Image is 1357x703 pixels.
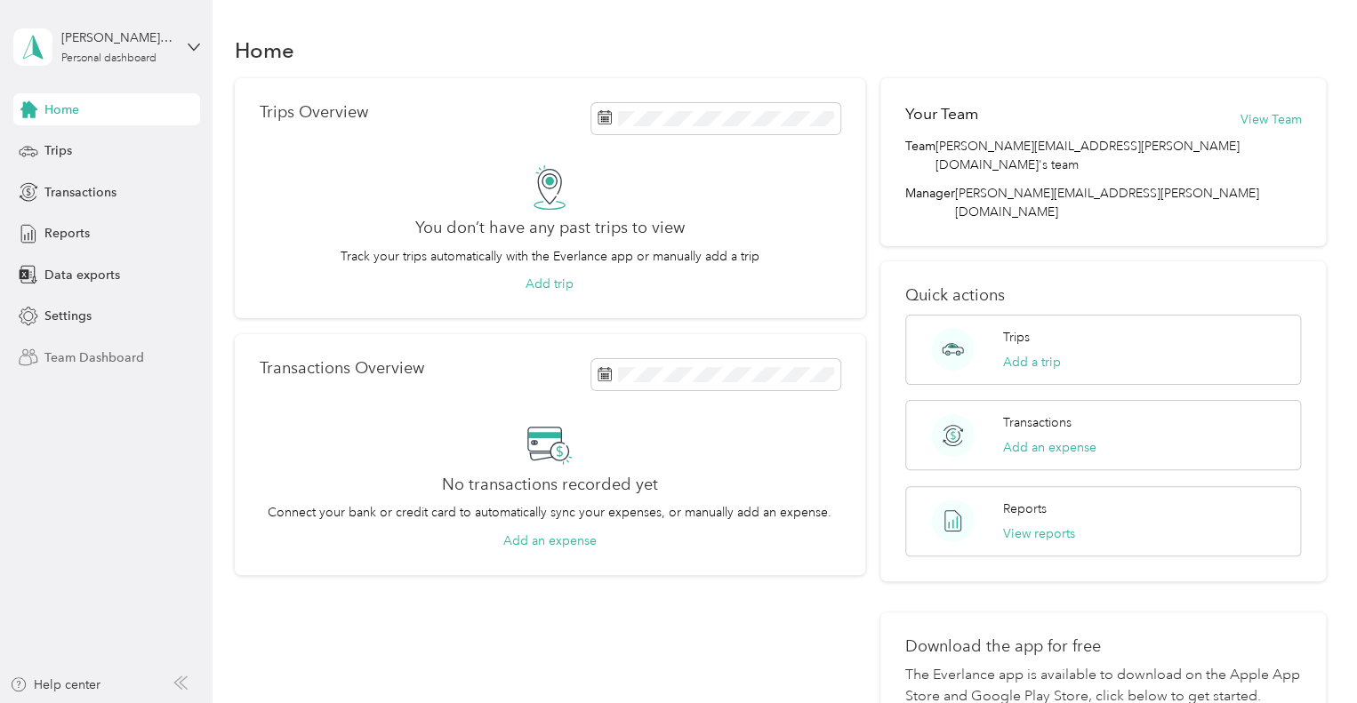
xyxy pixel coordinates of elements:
span: [PERSON_NAME][EMAIL_ADDRESS][PERSON_NAME][DOMAIN_NAME] [955,186,1259,220]
p: Reports [1003,499,1047,518]
span: Data exports [44,266,120,284]
button: Add trip [526,275,574,293]
p: Transactions [1003,413,1072,432]
div: [PERSON_NAME][EMAIL_ADDRESS][PERSON_NAME][DOMAIN_NAME] [61,28,173,47]
span: [PERSON_NAME][EMAIL_ADDRESS][PERSON_NAME][DOMAIN_NAME]'s team [935,137,1301,174]
h2: You don’t have any past trips to view [415,219,685,237]
p: Quick actions [905,286,1301,305]
button: Help center [10,675,100,694]
button: View reports [1003,524,1075,543]
iframe: Everlance-gr Chat Button Frame [1257,603,1357,703]
span: Home [44,100,79,119]
div: Personal dashboard [61,53,157,64]
span: Manager [905,184,955,221]
button: Add a trip [1003,353,1061,371]
p: Transactions Overview [260,359,424,378]
p: Download the app for free [905,637,1301,656]
p: Trips [1003,328,1030,347]
span: Reports [44,224,90,243]
span: Trips [44,141,72,160]
span: Transactions [44,183,116,202]
p: Connect your bank or credit card to automatically sync your expenses, or manually add an expense. [268,503,831,522]
h2: No transactions recorded yet [442,475,658,494]
button: View Team [1240,110,1301,129]
h1: Home [235,41,294,60]
span: Team Dashboard [44,348,144,367]
span: Team [905,137,935,174]
p: Trips Overview [260,103,368,122]
button: Add an expense [503,531,597,550]
button: Add an expense [1003,438,1096,457]
h2: Your Team [905,103,978,125]
span: Settings [44,307,92,325]
p: Track your trips automatically with the Everlance app or manually add a trip [341,247,759,266]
